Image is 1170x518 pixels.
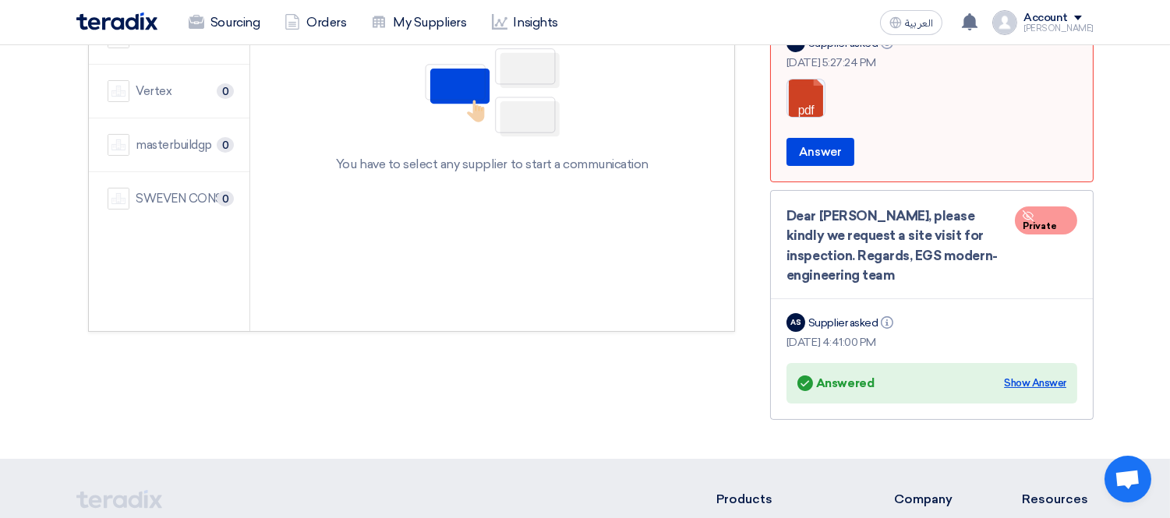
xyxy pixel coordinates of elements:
[787,79,912,173] a: RFI_Volks_CFC_1756823242674.pdf
[1023,12,1068,25] div: Account
[786,313,805,332] div: AS
[108,134,129,156] img: company-name
[786,33,805,52] div: AA
[108,80,129,102] img: company-name
[108,188,129,210] img: company-name
[479,5,571,40] a: Insights
[176,5,272,40] a: Sourcing
[797,372,874,394] div: Answered
[136,190,231,208] div: SWEVEN CONSTRUCTION
[905,18,933,29] span: العربية
[786,334,1077,351] div: [DATE] 4:41:00 PM
[217,191,234,206] span: 0
[217,137,234,153] span: 0
[1022,490,1094,509] li: Resources
[880,10,942,35] button: العربية
[786,55,1077,71] div: [DATE] 5:27:24 PM
[136,83,171,100] div: Vertex
[136,136,212,154] div: masterbuildgp
[217,83,234,99] span: 0
[1023,24,1094,33] div: [PERSON_NAME]
[415,43,571,143] img: No Partner Selected
[786,206,1077,286] div: Dear [PERSON_NAME], please kindly we request a site visit for inspection. Regards, EGS modern-eng...
[1004,375,1066,391] div: Show Answer
[894,490,975,509] li: Company
[1023,220,1057,231] span: Private
[992,10,1017,35] img: profile_test.png
[716,490,848,509] li: Products
[786,138,854,166] button: Answer
[1105,456,1151,502] a: Open chat
[336,155,649,174] div: You have to select any supplier to start a communication
[808,315,896,331] div: Supplier asked
[359,5,479,40] a: My Suppliers
[272,5,359,40] a: Orders
[76,12,157,30] img: Teradix logo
